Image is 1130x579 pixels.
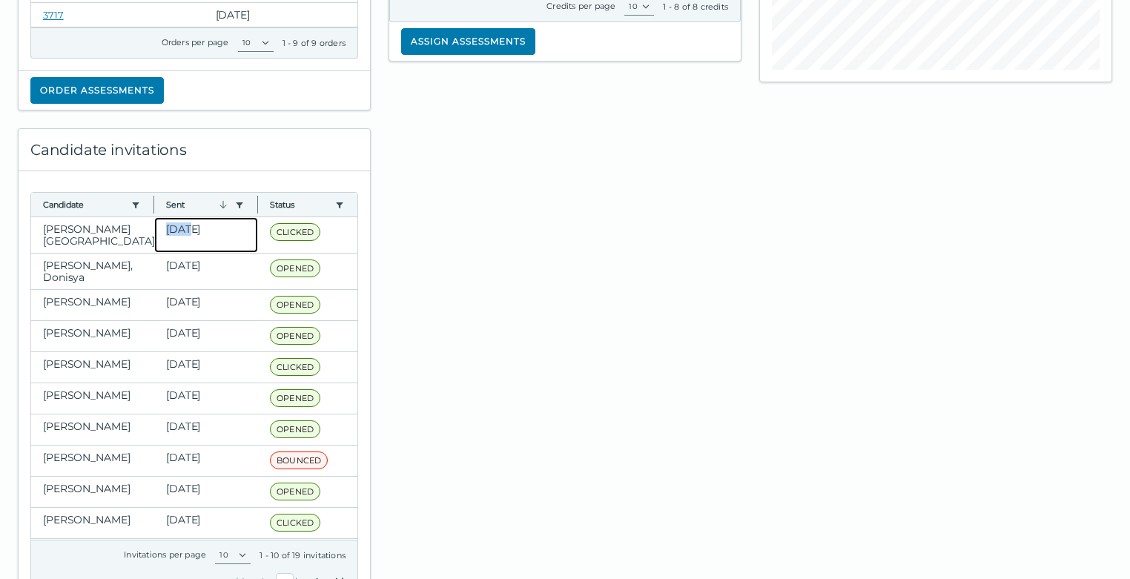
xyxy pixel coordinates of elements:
[270,223,320,241] span: CLICKED
[154,508,258,538] clr-dg-cell: [DATE]
[270,296,320,314] span: OPENED
[546,1,615,11] label: Credits per page
[270,199,329,211] button: Status
[19,129,370,171] div: Candidate invitations
[253,188,262,220] button: Column resize handle
[282,37,346,49] div: 1 - 9 of 9 orders
[30,77,164,104] button: Order assessments
[31,321,154,351] clr-dg-cell: [PERSON_NAME]
[154,446,258,476] clr-dg-cell: [DATE]
[154,290,258,320] clr-dg-cell: [DATE]
[31,217,154,253] clr-dg-cell: [PERSON_NAME][GEOGRAPHIC_DATA]
[270,358,320,376] span: CLICKED
[270,327,320,345] span: OPENED
[154,254,258,289] clr-dg-cell: [DATE]
[270,420,320,438] span: OPENED
[270,259,320,277] span: OPENED
[31,508,154,538] clr-dg-cell: [PERSON_NAME]
[154,321,258,351] clr-dg-cell: [DATE]
[124,549,206,560] label: Invitations per page
[149,188,159,220] button: Column resize handle
[154,414,258,445] clr-dg-cell: [DATE]
[260,549,346,561] div: 1 - 10 of 19 invitations
[31,477,154,507] clr-dg-cell: [PERSON_NAME]
[43,199,125,211] button: Candidate
[162,37,229,47] label: Orders per page
[270,389,320,407] span: OPENED
[154,352,258,383] clr-dg-cell: [DATE]
[154,477,258,507] clr-dg-cell: [DATE]
[166,199,229,211] button: Sent
[154,383,258,414] clr-dg-cell: [DATE]
[31,254,154,289] clr-dg-cell: [PERSON_NAME], Donisya
[31,383,154,414] clr-dg-cell: [PERSON_NAME]
[31,414,154,445] clr-dg-cell: [PERSON_NAME]
[204,3,358,27] clr-dg-cell: [DATE]
[663,1,728,13] div: 1 - 8 of 8 credits
[270,483,320,500] span: OPENED
[31,446,154,476] clr-dg-cell: [PERSON_NAME]
[270,514,320,532] span: CLICKED
[43,9,64,21] a: 3717
[270,451,328,469] span: BOUNCED
[154,217,258,253] clr-dg-cell: [DATE]
[401,28,535,55] button: Assign assessments
[31,290,154,320] clr-dg-cell: [PERSON_NAME]
[31,352,154,383] clr-dg-cell: [PERSON_NAME]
